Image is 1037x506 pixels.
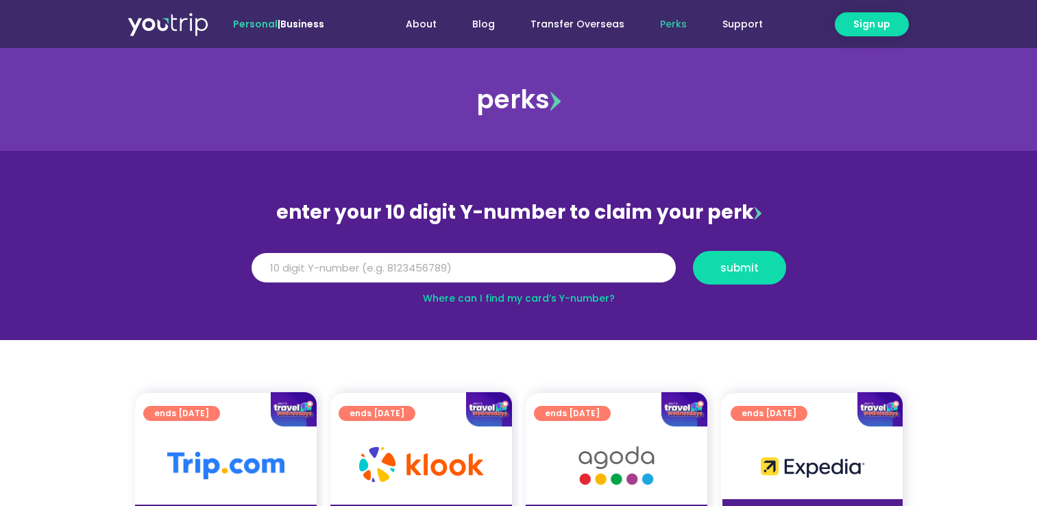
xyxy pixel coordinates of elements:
a: Transfer Overseas [513,12,642,37]
button: submit [693,251,786,285]
a: About [388,12,454,37]
span: | [233,17,324,31]
a: Support [705,12,781,37]
nav: Menu [361,12,781,37]
span: submit [720,263,759,273]
form: Y Number [252,251,786,295]
span: Personal [233,17,278,31]
a: Business [280,17,324,31]
a: Blog [454,12,513,37]
div: enter your 10 digit Y-number to claim your perk [245,195,793,230]
span: Sign up [853,17,890,32]
a: Sign up [835,12,909,36]
input: 10 digit Y-number (e.g. 8123456789) [252,253,676,283]
a: Where can I find my card’s Y-number? [423,291,615,305]
a: Perks [642,12,705,37]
